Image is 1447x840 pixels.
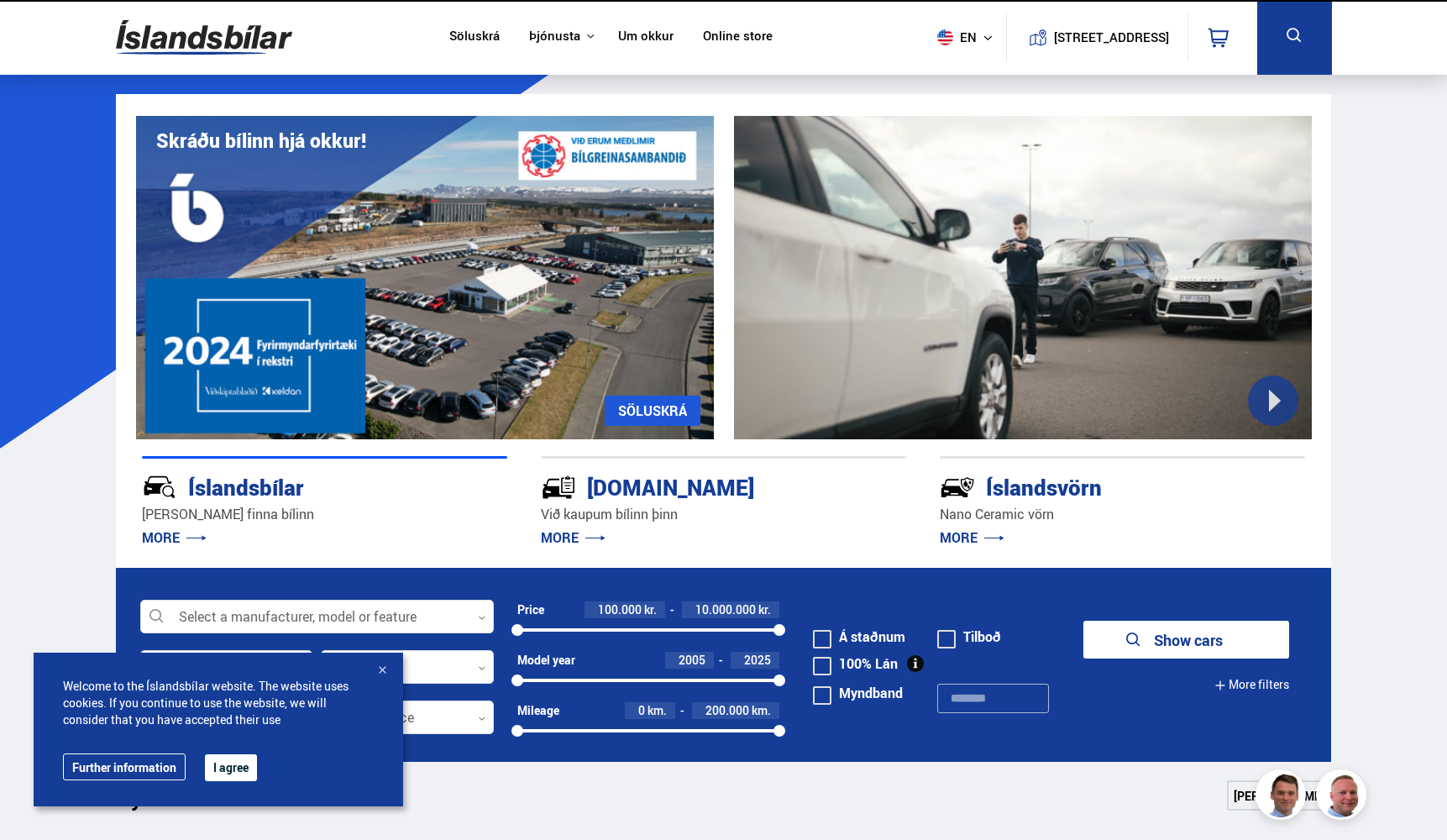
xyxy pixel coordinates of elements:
[605,396,700,426] a: SÖLUSKRÁ
[1319,772,1369,822] img: siFngHWaQ9KaOqBr.png
[695,601,756,617] span: 10.000.000
[63,753,186,780] a: Further information
[205,754,257,781] button: I agree
[142,471,448,501] div: Íslandsbílar
[679,652,705,668] span: 2005
[1061,30,1163,45] button: [STREET_ADDRESS]
[517,603,544,617] div: Price
[449,29,500,46] a: Söluskrá
[937,29,953,45] img: svg+xml;base64,PHN2ZyB4bWxucz0iaHR0cDovL3d3dy53My5vcmcvMjAwMC9zdmciIHdpZHRoPSI1MTIiIGhlaWdodD0iNT...
[142,470,177,505] img: JRvxyua_JYH6wB4c.svg
[940,505,1305,524] p: Nano Ceramic vörn
[541,528,606,547] a: MORE
[813,686,903,700] label: Myndband
[744,652,771,668] span: 2025
[142,528,207,547] a: MORE
[1258,772,1308,822] img: FbJEzSuNWCJXmdc-.webp
[1083,621,1289,659] button: Show cars
[647,704,667,717] span: km.
[63,678,374,728] span: Welcome to the Íslandsbílar website. The website uses cookies. If you continue to use the website...
[116,10,292,65] img: G0Ugv5HjCgRt.svg
[1227,780,1331,811] a: [PERSON_NAME]
[931,29,973,45] span: en
[618,29,674,46] a: Um okkur
[940,471,1245,501] div: Íslandsvörn
[937,630,1001,643] label: Tilboð
[541,471,847,501] div: [DOMAIN_NAME]
[541,470,576,505] img: tr5P-W3DuiFaO7aO.svg
[703,29,773,46] a: Online store
[940,470,975,505] img: -Svtn6bYgwAsiwNX.svg
[529,29,580,45] button: Þjónusta
[541,505,906,524] p: Við kaupum bílinn þinn
[517,704,559,717] div: Mileage
[813,630,905,643] label: Á staðnum
[598,601,642,617] span: 100.000
[142,505,507,524] p: [PERSON_NAME] finna bílinn
[517,654,575,667] div: Model year
[758,603,771,617] span: kr.
[940,528,1004,547] a: MORE
[705,702,749,718] span: 200.000
[813,657,898,670] label: 100% Lán
[1015,13,1178,61] a: [STREET_ADDRESS]
[644,603,657,617] span: kr.
[1214,666,1289,704] button: More filters
[156,129,366,152] h1: Skráðu bílinn hjá okkur!
[931,13,1006,62] button: en
[136,116,714,439] img: eKx6w-_Home_640_.png
[752,704,771,717] span: km.
[638,702,645,718] span: 0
